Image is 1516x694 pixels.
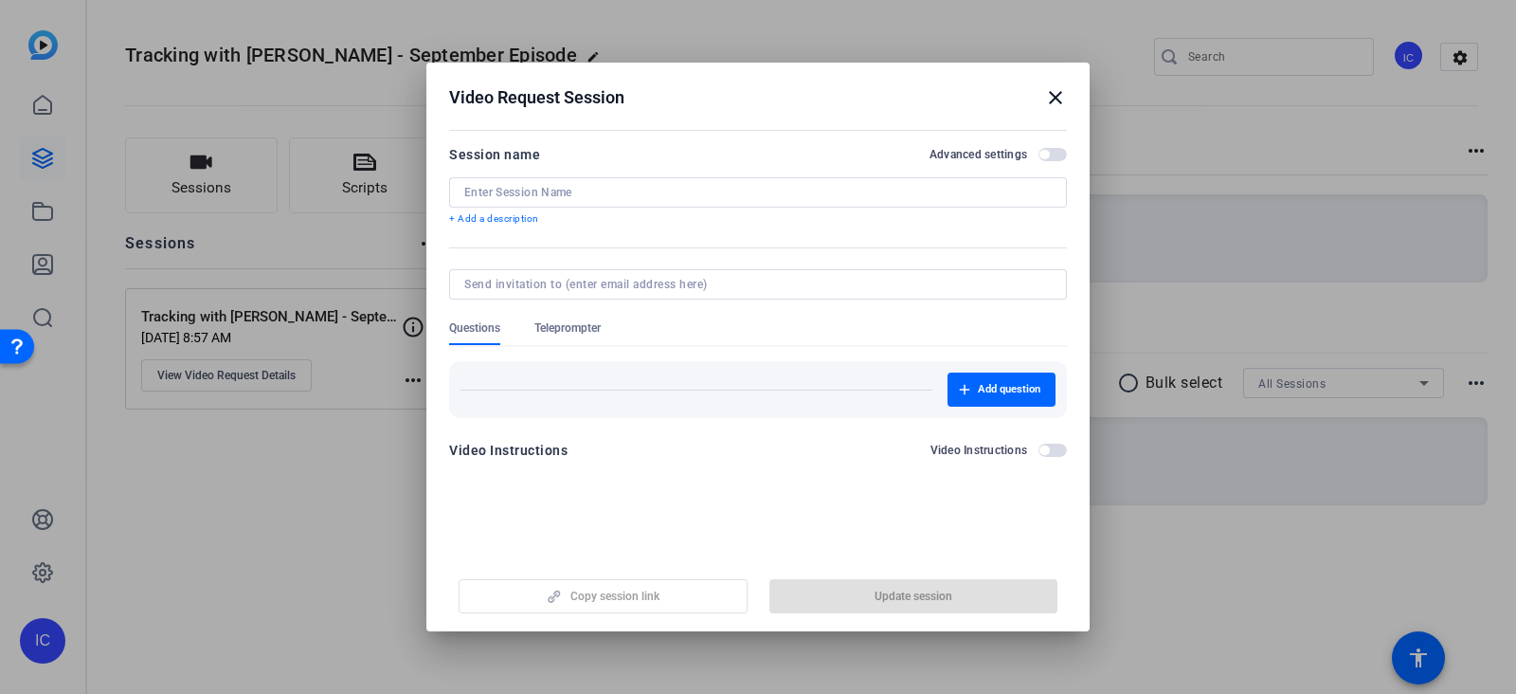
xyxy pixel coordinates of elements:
[929,147,1027,162] h2: Advanced settings
[978,382,1040,397] span: Add question
[449,211,1067,227] p: + Add a description
[534,320,601,336] span: Teleprompter
[449,320,500,336] span: Questions
[449,86,1067,109] div: Video Request Session
[947,373,1056,407] button: Add question
[464,277,1044,292] input: Send invitation to (enter email address here)
[930,443,1028,458] h2: Video Instructions
[1044,86,1067,109] mat-icon: close
[449,143,540,166] div: Session name
[464,185,1052,200] input: Enter Session Name
[449,439,568,462] div: Video Instructions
